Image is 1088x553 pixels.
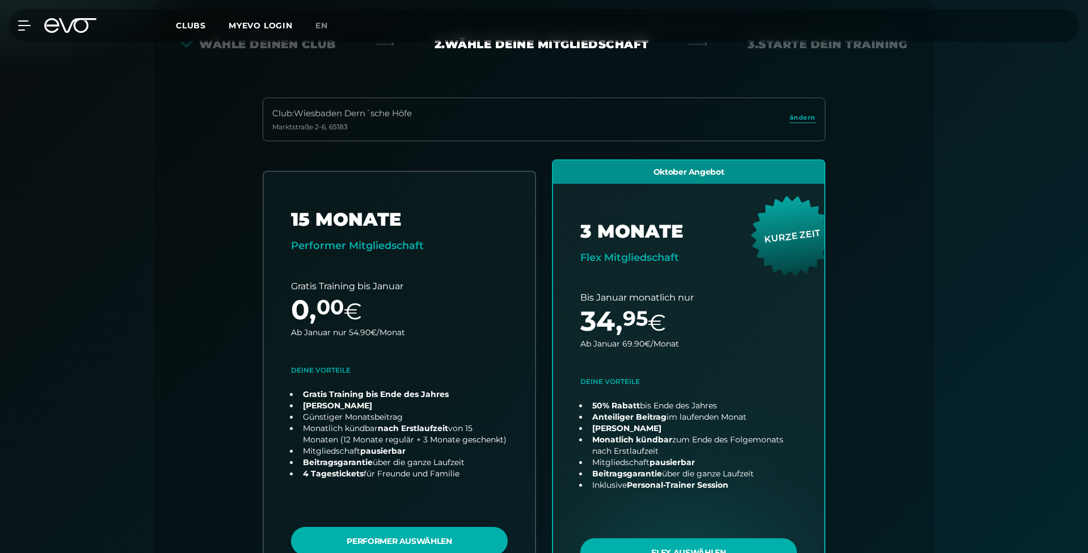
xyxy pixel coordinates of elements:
[315,20,328,31] span: en
[790,113,816,126] a: ändern
[790,113,816,123] span: ändern
[272,107,412,120] div: Club : Wiesbaden Dern´sche Höfe
[272,123,412,132] div: Marktstraße 2-6 , 65183
[229,20,293,31] a: MYEVO LOGIN
[176,20,206,31] span: Clubs
[176,20,229,31] a: Clubs
[315,19,341,32] a: en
